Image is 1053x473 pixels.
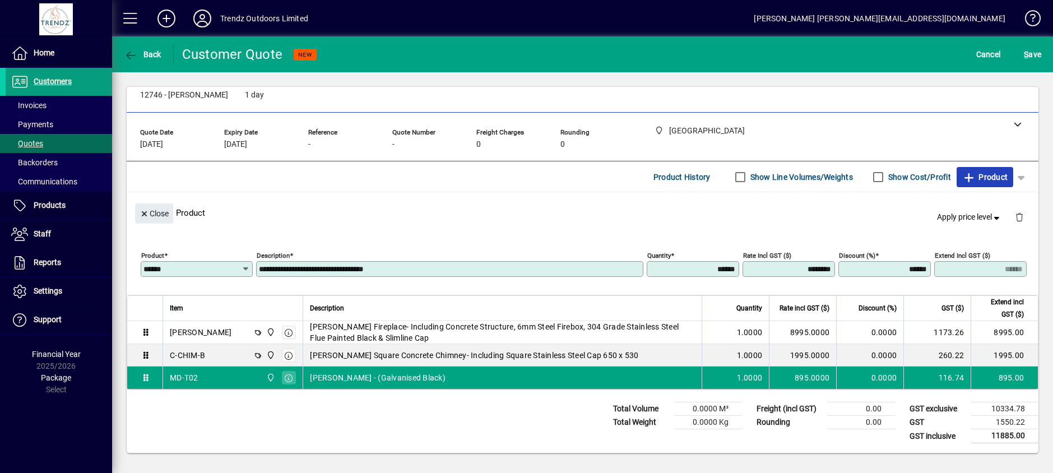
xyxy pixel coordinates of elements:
[224,140,247,149] span: [DATE]
[933,207,1006,228] button: Apply price level
[748,171,853,183] label: Show Line Volumes/Weights
[6,134,112,153] a: Quotes
[34,77,72,86] span: Customers
[737,350,763,361] span: 1.0000
[121,44,164,64] button: Back
[140,91,228,100] span: 12746 - [PERSON_NAME]
[170,350,205,361] div: C-CHIM-B
[971,344,1038,367] td: 1995.00
[170,302,183,314] span: Item
[675,416,742,429] td: 0.0000 Kg
[6,220,112,248] a: Staff
[11,139,43,148] span: Quotes
[170,372,198,383] div: MD-T02
[6,96,112,115] a: Invoices
[780,302,829,314] span: Rate incl GST ($)
[257,252,290,259] mat-label: Description
[310,321,695,344] span: [PERSON_NAME] Fireplace- Including Concrete Structure, 6mm Steel Firebox, 304 Grade Stainless Ste...
[220,10,308,27] div: Trendz Outdoors Limited
[32,350,81,359] span: Financial Year
[34,48,54,57] span: Home
[6,153,112,172] a: Backorders
[904,402,971,416] td: GST exclusive
[886,171,951,183] label: Show Cost/Profit
[971,429,1038,443] td: 11885.00
[903,344,971,367] td: 260.22
[392,140,395,149] span: -
[6,192,112,220] a: Products
[836,321,903,344] td: 0.0000
[903,367,971,389] td: 116.74
[971,416,1038,429] td: 1550.22
[34,286,62,295] span: Settings
[1006,203,1033,230] button: Delete
[124,50,161,59] span: Back
[127,192,1038,233] div: Product
[1006,212,1033,222] app-page-header-button: Delete
[607,402,675,416] td: Total Volume
[859,302,897,314] span: Discount (%)
[903,321,971,344] td: 1173.26
[141,252,164,259] mat-label: Product
[34,258,61,267] span: Reports
[776,372,829,383] div: 895.0000
[649,167,715,187] button: Product History
[298,51,312,58] span: NEW
[245,91,264,100] span: 1 day
[170,327,231,338] div: [PERSON_NAME]
[310,302,344,314] span: Description
[310,350,638,361] span: [PERSON_NAME] Square Concrete Chimney- Including Square Stainless Steel Cap 650 x 530
[971,402,1038,416] td: 10334.78
[836,367,903,389] td: 0.0000
[751,416,828,429] td: Rounding
[737,327,763,338] span: 1.0000
[263,349,276,361] span: New Plymouth
[149,8,184,29] button: Add
[263,326,276,338] span: New Plymouth
[6,39,112,67] a: Home
[828,402,895,416] td: 0.00
[607,416,675,429] td: Total Weight
[560,140,565,149] span: 0
[743,252,791,259] mat-label: Rate incl GST ($)
[957,167,1013,187] button: Product
[971,321,1038,344] td: 8995.00
[6,306,112,334] a: Support
[976,45,1001,63] span: Cancel
[112,44,174,64] app-page-header-button: Back
[978,296,1024,321] span: Extend incl GST ($)
[140,140,163,149] span: [DATE]
[776,350,829,361] div: 1995.0000
[476,140,481,149] span: 0
[828,416,895,429] td: 0.00
[6,249,112,277] a: Reports
[310,372,446,383] span: [PERSON_NAME] - (Galvanised Black)
[675,402,742,416] td: 0.0000 M³
[962,168,1008,186] span: Product
[34,315,62,324] span: Support
[776,327,829,338] div: 8995.0000
[34,229,51,238] span: Staff
[263,372,276,384] span: New Plymouth
[6,115,112,134] a: Payments
[754,10,1005,27] div: [PERSON_NAME] [PERSON_NAME][EMAIL_ADDRESS][DOMAIN_NAME]
[182,45,283,63] div: Customer Quote
[132,208,176,218] app-page-header-button: Close
[647,252,671,259] mat-label: Quantity
[971,367,1038,389] td: 895.00
[11,101,47,110] span: Invoices
[1024,45,1041,63] span: ave
[6,172,112,191] a: Communications
[941,302,964,314] span: GST ($)
[904,429,971,443] td: GST inclusive
[1017,2,1039,39] a: Knowledge Base
[308,140,310,149] span: -
[41,373,71,382] span: Package
[839,252,875,259] mat-label: Discount (%)
[904,416,971,429] td: GST
[937,211,1002,223] span: Apply price level
[135,203,173,224] button: Close
[6,277,112,305] a: Settings
[11,177,77,186] span: Communications
[11,158,58,167] span: Backorders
